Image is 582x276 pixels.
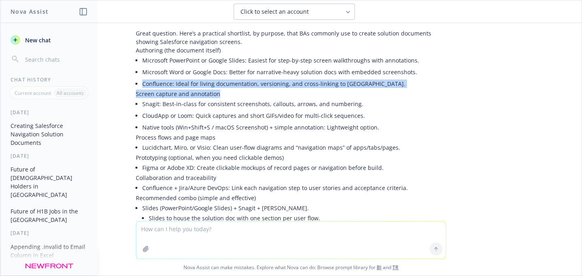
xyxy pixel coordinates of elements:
button: Future of H1B Jobs in the [GEOGRAPHIC_DATA] [7,205,91,226]
input: Search chats [23,54,88,65]
li: Microsoft Word or Google Docs: Better for narrative-heavy solution docs with embedded screenshots. [142,66,446,78]
li: Figma or Adobe XD: Create clickable mockups of record pages or navigation before build. [142,162,446,174]
a: BI [377,264,382,271]
a: TR [392,264,399,271]
li: Snagit: Best-in-class for consistent screenshots, callouts, arrows, and numbering. [142,98,446,110]
span: Nova Assist can make mistakes. Explore what Nova can do: Browse prompt library for and [4,259,578,276]
p: Collaboration and traceability [136,174,446,182]
li: Confluence + Jira/Azure DevOps: Link each navigation step to user stories and acceptance criteria. [142,182,446,194]
li: Confluence: Ideal for living documentation, versioning, and cross-linking to [GEOGRAPHIC_DATA]. [142,78,446,90]
div: [DATE] [1,109,97,116]
p: Prototyping (optional, when you need clickable demos) [136,153,446,162]
p: Process flows and page maps [136,133,446,142]
h1: Nova Assist [11,7,48,16]
div: [DATE] [1,230,97,236]
li: Slides to house the solution doc with one section per user flow. [149,212,446,224]
li: Slides (PowerPoint/Google Slides) + Snagit + [PERSON_NAME]. [142,202,446,249]
li: Lucidchart, Miro, or Visio: Clean user-flow diagrams and “navigation maps” of apps/tabs/pages. [142,142,446,153]
button: Click to select an account [234,4,355,20]
li: CloudApp or Loom: Quick captures and short GIFs/video for multi-click sequences. [142,110,446,121]
div: Chat History [1,76,97,83]
button: Future of [DEMOGRAPHIC_DATA] Holders in [GEOGRAPHIC_DATA] [7,163,91,201]
p: Authoring (the document itself) [136,46,446,54]
button: Creating Salesforce Navigation Solution Documents [7,119,91,149]
p: Great question. Here’s a practical shortlist, by purpose, that BAs commonly use to create solutio... [136,29,446,46]
div: [DATE] [1,153,97,159]
button: New chat [7,33,91,47]
li: Native tools (Win+Shift+S / macOS Screenshot) + simple annotation: Lightweight option. [142,121,446,133]
p: Current account [15,90,51,96]
li: Microsoft PowerPoint or Google Slides: Easiest for step-by-step screen walkthroughs with annotati... [142,54,446,66]
span: Click to select an account [240,8,309,16]
p: Recommended combo (simple and effective) [136,194,446,202]
p: Screen capture and annotation [136,90,446,98]
span: New chat [23,36,51,44]
button: Appending .invalid to Email Column in Excel [7,240,91,262]
p: All accounts [57,90,84,96]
